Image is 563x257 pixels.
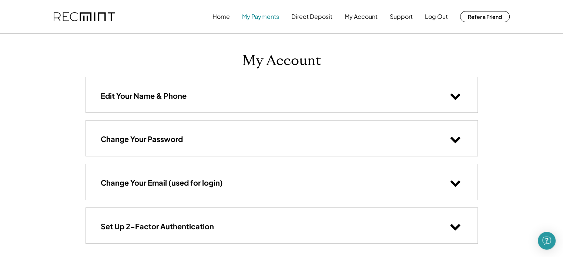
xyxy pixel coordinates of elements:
[101,134,183,144] h3: Change Your Password
[538,232,556,250] div: Open Intercom Messenger
[54,12,115,21] img: recmint-logotype%403x.png
[242,9,279,24] button: My Payments
[101,222,214,231] h3: Set Up 2-Factor Authentication
[242,52,321,70] h1: My Account
[460,11,510,22] button: Refer a Friend
[101,178,223,187] h3: Change Your Email (used for login)
[101,91,187,101] h3: Edit Your Name & Phone
[390,9,413,24] button: Support
[212,9,230,24] button: Home
[345,9,378,24] button: My Account
[291,9,332,24] button: Direct Deposit
[425,9,448,24] button: Log Out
